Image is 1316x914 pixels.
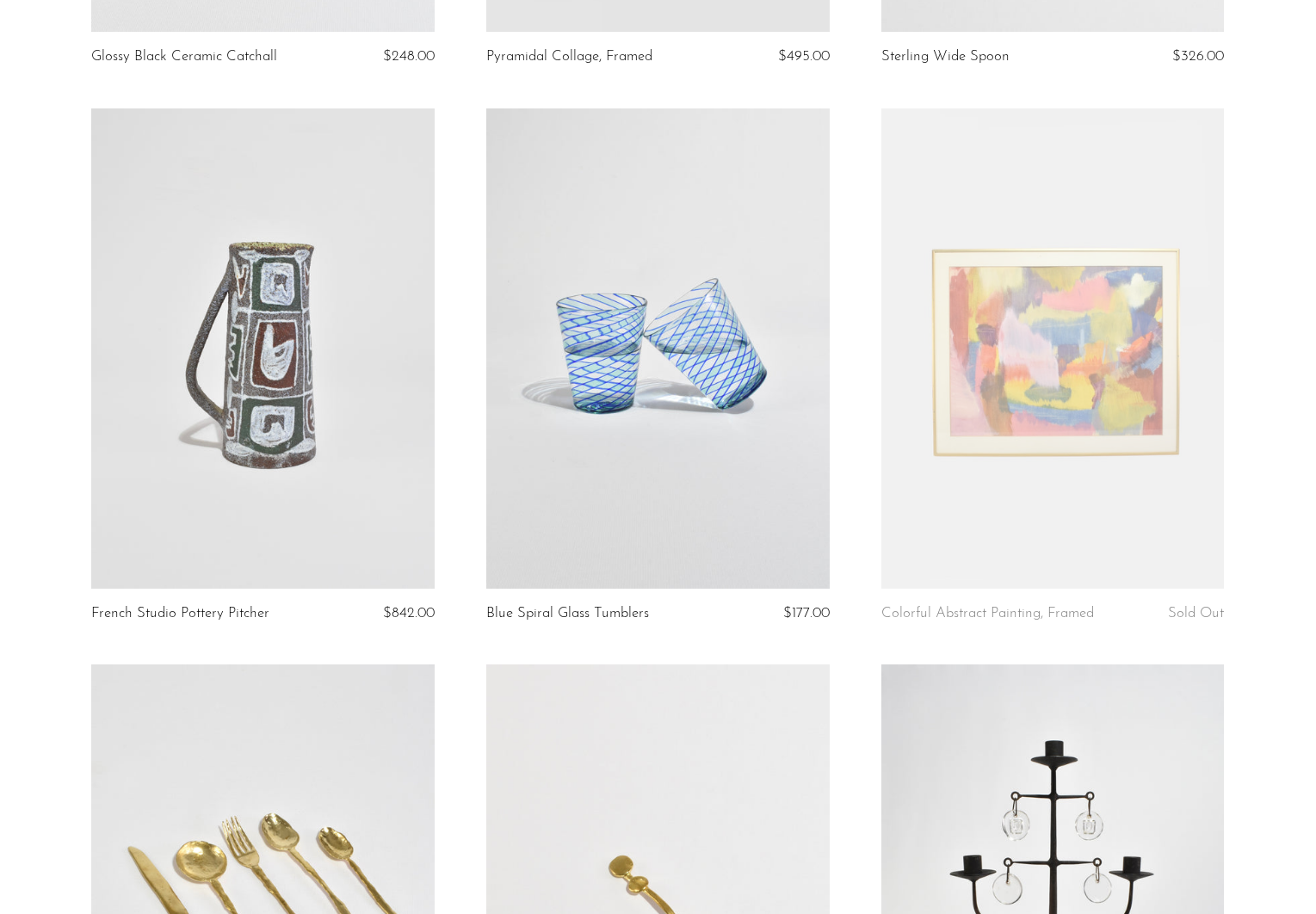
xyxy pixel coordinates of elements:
[881,49,1010,65] a: Sterling Wide Spoon
[91,49,277,65] a: Glossy Black Ceramic Catchall
[1168,606,1224,621] span: Sold Out
[91,606,269,621] a: French Studio Pottery Pitcher
[383,49,435,64] span: $248.00
[486,49,652,65] a: Pyramidal Collage, Framed
[383,606,435,621] span: $842.00
[1172,49,1224,64] span: $326.00
[881,606,1094,621] a: Colorful Abstract Painting, Framed
[783,606,830,621] span: $177.00
[486,606,649,621] a: Blue Spiral Glass Tumblers
[778,49,830,64] span: $495.00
